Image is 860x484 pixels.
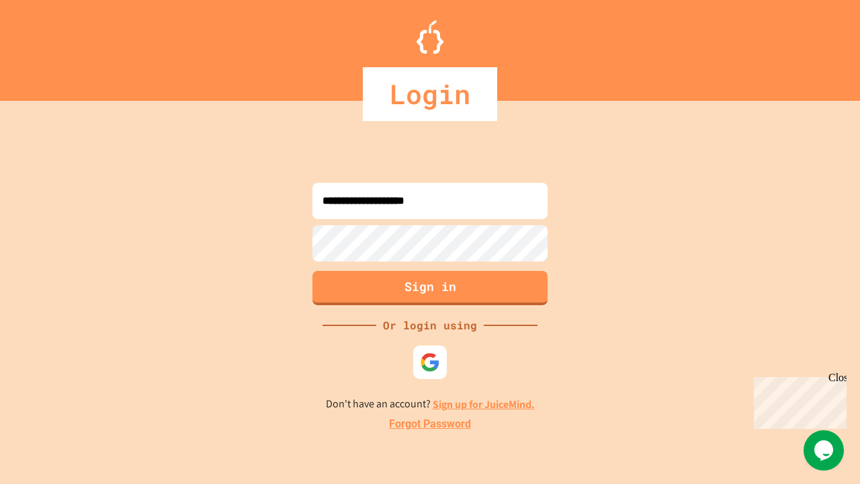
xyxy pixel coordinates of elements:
[312,271,548,305] button: Sign in
[326,396,535,413] p: Don't have an account?
[748,372,847,429] iframe: chat widget
[376,317,484,333] div: Or login using
[420,352,440,372] img: google-icon.svg
[433,397,535,411] a: Sign up for JuiceMind.
[5,5,93,85] div: Chat with us now!Close
[363,67,497,121] div: Login
[389,416,471,432] a: Forgot Password
[417,20,443,54] img: Logo.svg
[804,430,847,471] iframe: chat widget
